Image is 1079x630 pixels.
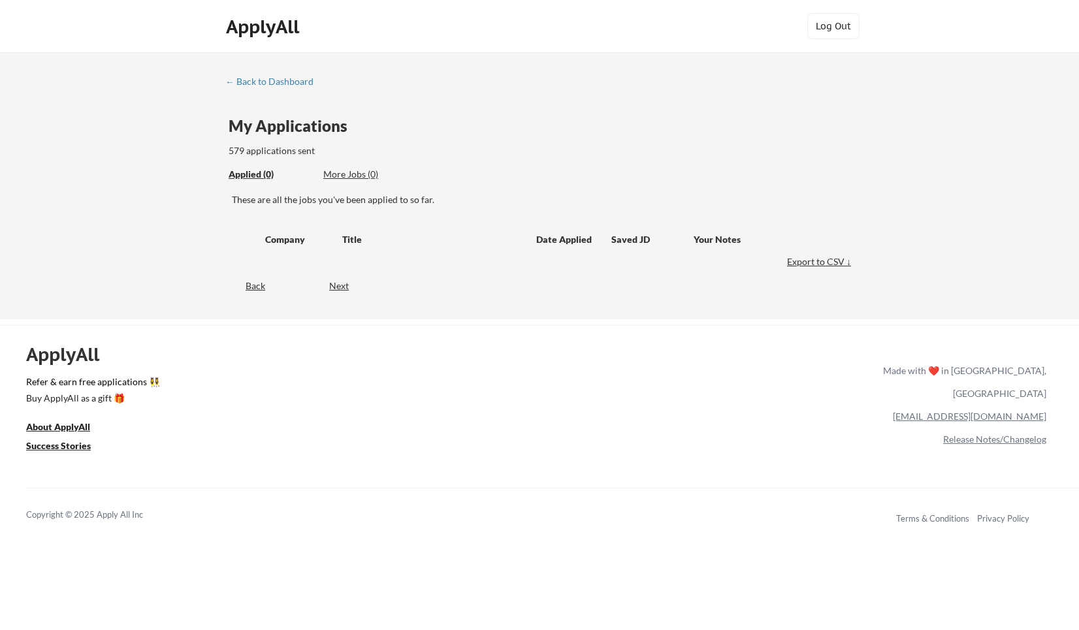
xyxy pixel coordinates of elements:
a: ← Back to Dashboard [225,76,323,89]
a: Success Stories [26,439,108,455]
div: My Applications [229,118,358,134]
div: Your Notes [694,233,843,246]
div: Title [342,233,524,246]
div: More Jobs (0) [323,168,419,181]
a: [EMAIL_ADDRESS][DOMAIN_NAME] [893,411,1046,422]
div: Next [329,279,364,292]
a: Privacy Policy [977,513,1029,524]
a: Refer & earn free applications 👯‍♀️ [26,377,610,391]
div: These are job applications we think you'd be a good fit for, but couldn't apply you to automatica... [323,168,419,181]
div: Company [265,233,330,246]
div: 579 applications sent [229,144,481,157]
div: These are all the jobs you've been applied to so far. [229,168,314,181]
div: Copyright © 2025 Apply All Inc [26,509,176,522]
a: About ApplyAll [26,420,108,436]
button: Log Out [807,13,860,39]
div: ← Back to Dashboard [225,77,323,86]
div: Export to CSV ↓ [787,255,854,268]
div: Saved JD [611,227,694,251]
div: ApplyAll [26,343,114,366]
div: Made with ❤️ in [GEOGRAPHIC_DATA], [GEOGRAPHIC_DATA] [878,359,1046,405]
a: Release Notes/Changelog [943,433,1046,445]
u: About ApplyAll [26,421,90,432]
div: These are all the jobs you've been applied to so far. [232,193,854,206]
div: Back [225,279,265,292]
a: Terms & Conditions [896,513,969,524]
div: ApplyAll [226,16,303,38]
div: Buy ApplyAll as a gift 🎁 [26,394,157,403]
a: Buy ApplyAll as a gift 🎁 [26,391,157,407]
div: Date Applied [536,233,594,246]
div: Applied (0) [229,168,314,181]
u: Success Stories [26,440,91,451]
